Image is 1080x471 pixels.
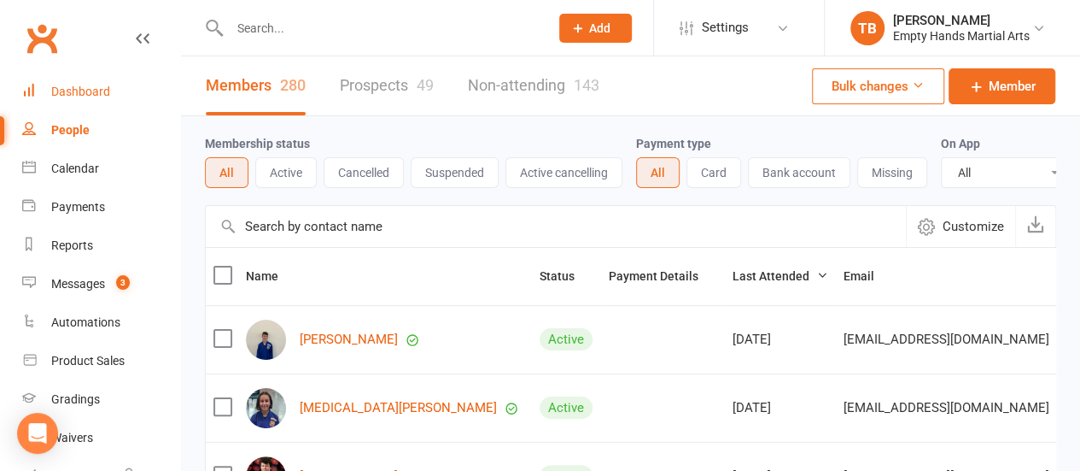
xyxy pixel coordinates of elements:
button: Cancelled [324,157,404,188]
a: Waivers [22,419,180,457]
button: Missing [857,157,927,188]
div: 49 [417,76,434,94]
button: Card [686,157,741,188]
div: Active [540,328,593,350]
a: Product Sales [22,342,180,380]
button: Bank account [748,157,850,188]
div: 280 [280,76,306,94]
button: Bulk changes [812,68,944,104]
a: Messages 3 [22,265,180,303]
span: Member [989,76,1036,97]
span: Last Attended [733,269,828,283]
div: Payments [51,200,105,214]
button: Last Attended [733,266,828,286]
div: Calendar [51,162,99,175]
span: Payment Details [609,269,717,283]
a: Automations [22,303,180,342]
a: People [22,111,180,150]
a: [MEDICAL_DATA][PERSON_NAME] [300,401,497,415]
span: 3 [116,275,130,290]
span: Settings [702,9,749,47]
button: Payment Details [609,266,717,286]
button: Add [559,14,632,43]
span: [EMAIL_ADDRESS][DOMAIN_NAME] [844,392,1049,424]
input: Search by contact name [206,206,906,247]
div: [PERSON_NAME] [893,13,1030,28]
button: Customize [906,206,1015,247]
div: Active [540,397,593,419]
span: Customize [943,216,1004,237]
a: Member [949,68,1055,104]
div: [DATE] [733,401,828,415]
div: Product Sales [51,354,125,368]
div: Open Intercom Messenger [17,413,58,454]
button: Name [246,266,297,286]
a: Members280 [206,56,306,115]
label: Payment type [636,137,711,150]
div: Waivers [51,431,93,445]
span: [EMAIL_ADDRESS][DOMAIN_NAME] [844,323,1049,356]
button: Status [540,266,593,286]
label: Membership status [205,137,310,150]
div: Dashboard [51,85,110,98]
span: Name [246,269,297,283]
div: Automations [51,315,120,329]
input: Search... [225,16,538,40]
div: 143 [574,76,599,94]
a: Dashboard [22,73,180,111]
div: People [51,123,90,137]
div: Gradings [51,392,100,406]
span: Status [540,269,593,283]
button: Email [844,266,893,286]
div: Empty Hands Martial Arts [893,28,1030,44]
a: Calendar [22,150,180,188]
a: Gradings [22,380,180,419]
a: Payments [22,188,180,227]
span: Email [844,269,893,283]
span: Add [589,21,610,35]
div: TB [850,11,884,45]
div: Reports [51,238,93,252]
div: [DATE] [733,333,828,347]
a: Clubworx [20,17,63,60]
div: Messages [51,277,105,291]
button: Active cancelling [505,157,622,188]
button: All [636,157,680,188]
a: [PERSON_NAME] [300,333,398,347]
a: Reports [22,227,180,265]
button: All [205,157,248,188]
a: Non-attending143 [468,56,599,115]
a: Prospects49 [340,56,434,115]
label: On App [941,137,980,150]
button: Suspended [411,157,499,188]
button: Active [255,157,317,188]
